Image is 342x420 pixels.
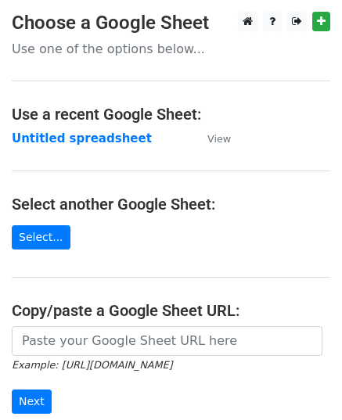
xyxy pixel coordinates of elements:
h4: Use a recent Google Sheet: [12,105,330,124]
h4: Select another Google Sheet: [12,195,330,214]
p: Use one of the options below... [12,41,330,57]
a: View [192,131,231,145]
a: Untitled spreadsheet [12,131,152,145]
a: Select... [12,225,70,249]
h4: Copy/paste a Google Sheet URL: [12,301,330,320]
input: Paste your Google Sheet URL here [12,326,322,356]
small: View [207,133,231,145]
input: Next [12,389,52,414]
h3: Choose a Google Sheet [12,12,330,34]
small: Example: [URL][DOMAIN_NAME] [12,359,172,371]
